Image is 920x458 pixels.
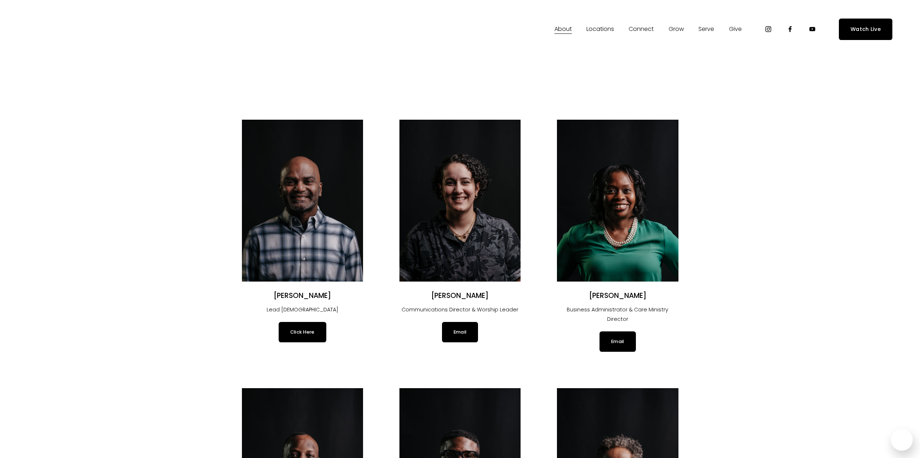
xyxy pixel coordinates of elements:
[442,322,478,342] a: Email
[557,305,678,324] p: Business Administrator & Care Ministry Director
[809,25,816,33] a: YouTube
[786,25,794,33] a: Facebook
[669,23,684,35] a: folder dropdown
[557,291,678,300] h2: [PERSON_NAME]
[28,22,129,36] img: Fellowship Memphis
[600,331,636,352] a: Email
[729,24,742,35] span: Give
[554,24,572,35] span: About
[399,120,521,282] img: Angélica Smith
[629,23,654,35] a: folder dropdown
[586,24,614,35] span: Locations
[839,19,892,40] a: Watch Live
[669,24,684,35] span: Grow
[554,23,572,35] a: folder dropdown
[698,24,714,35] span: Serve
[729,23,742,35] a: folder dropdown
[399,291,521,300] h2: [PERSON_NAME]
[698,23,714,35] a: folder dropdown
[242,291,363,300] h2: [PERSON_NAME]
[629,24,654,35] span: Connect
[399,305,521,315] p: Communications Director & Worship Leader
[279,322,326,342] a: Click Here
[242,305,363,315] p: Lead [DEMOGRAPHIC_DATA]
[586,23,614,35] a: folder dropdown
[765,25,772,33] a: Instagram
